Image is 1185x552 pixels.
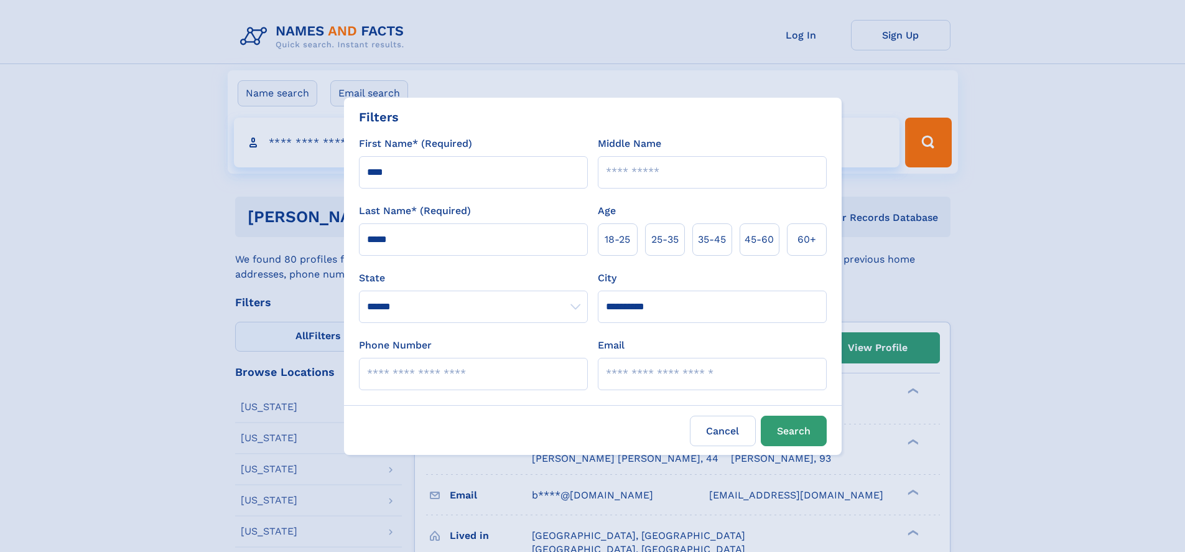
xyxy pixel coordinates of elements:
div: Filters [359,108,399,126]
button: Search [761,416,827,446]
label: Cancel [690,416,756,446]
label: Email [598,338,625,353]
label: City [598,271,616,286]
span: 35‑45 [698,232,726,247]
span: 45‑60 [745,232,774,247]
label: Last Name* (Required) [359,203,471,218]
span: 25‑35 [651,232,679,247]
label: Phone Number [359,338,432,353]
label: State [359,271,588,286]
label: Age [598,203,616,218]
label: First Name* (Required) [359,136,472,151]
span: 18‑25 [605,232,630,247]
label: Middle Name [598,136,661,151]
span: 60+ [797,232,816,247]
